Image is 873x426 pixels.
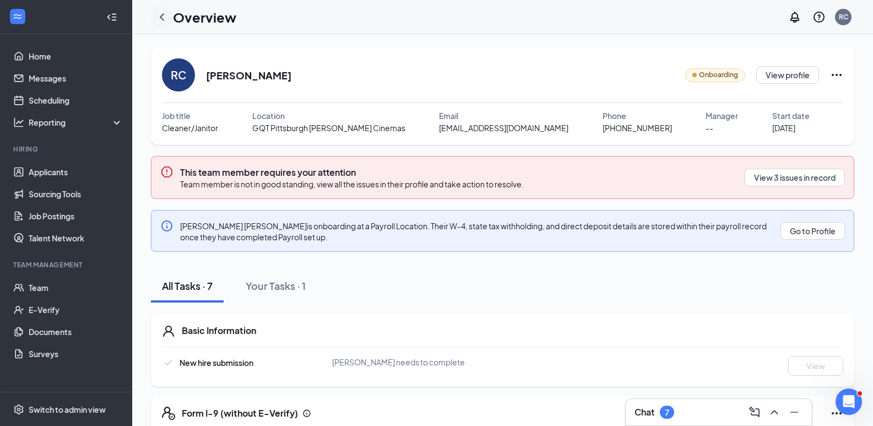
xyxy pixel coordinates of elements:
[603,122,672,134] span: [PHONE_NUMBER]
[180,221,767,242] span: [PERSON_NAME] [PERSON_NAME] is onboarding at a Payroll Location. Their W-4, state tax withholding...
[180,179,524,189] span: Team member is not in good standing, view all the issues in their profile and take action to reso...
[162,279,213,293] div: All Tasks · 7
[29,89,123,111] a: Scheduling
[439,122,568,134] span: [EMAIL_ADDRESS][DOMAIN_NAME]
[13,404,24,415] svg: Settings
[439,110,458,122] span: Email
[162,407,175,420] svg: FormI9EVerifyIcon
[160,165,173,179] svg: Error
[182,407,298,419] h5: Form I-9 (without E-Verify)
[29,67,123,89] a: Messages
[302,409,311,418] svg: Info
[180,358,253,368] span: New hire submission
[332,357,465,367] span: [PERSON_NAME] needs to complete
[772,110,810,122] span: Start date
[162,110,191,122] span: Job title
[746,403,763,421] button: ComposeMessage
[29,45,123,67] a: Home
[162,122,218,134] span: Cleaner/Janitor
[29,299,123,321] a: E-Verify
[830,68,843,82] svg: Ellipses
[162,356,175,369] svg: Checkmark
[29,343,123,365] a: Surveys
[155,10,169,24] svg: ChevronLeft
[706,122,713,134] span: --
[12,11,23,22] svg: WorkstreamLogo
[748,406,761,419] svg: ComposeMessage
[839,12,848,21] div: RC
[252,110,285,122] span: Location
[699,70,738,80] span: Onboarding
[13,260,121,269] div: Team Management
[13,117,24,128] svg: Analysis
[635,406,654,418] h3: Chat
[768,406,781,419] svg: ChevronUp
[780,222,845,240] button: Go to Profile
[830,407,843,420] svg: Ellipses
[603,110,626,122] span: Phone
[788,356,843,376] button: View
[745,169,845,186] button: View 3 issues in record
[29,404,106,415] div: Switch to admin view
[252,122,405,134] span: GQT Pittsburgh [PERSON_NAME] Cinemas
[766,403,783,421] button: ChevronUp
[160,219,173,233] svg: Info
[171,67,187,83] div: RC
[173,8,236,26] h1: Overview
[812,10,826,24] svg: QuestionInfo
[29,227,123,249] a: Talent Network
[788,406,801,419] svg: Minimize
[162,325,175,338] svg: User
[788,10,801,24] svg: Notifications
[772,122,795,134] span: [DATE]
[706,110,738,122] span: Manager
[29,117,123,128] div: Reporting
[29,321,123,343] a: Documents
[836,389,862,415] iframe: Intercom live chat
[785,403,803,421] button: Minimize
[29,161,123,183] a: Applicants
[246,279,306,293] div: Your Tasks · 1
[206,68,291,82] h2: [PERSON_NAME]
[180,166,524,179] h3: This team member requires your attention
[182,325,256,337] h5: Basic Information
[29,277,123,299] a: Team
[106,12,117,23] svg: Collapse
[756,66,819,84] button: View profile
[29,183,123,205] a: Sourcing Tools
[13,144,121,154] div: Hiring
[665,408,669,417] div: 7
[29,205,123,227] a: Job Postings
